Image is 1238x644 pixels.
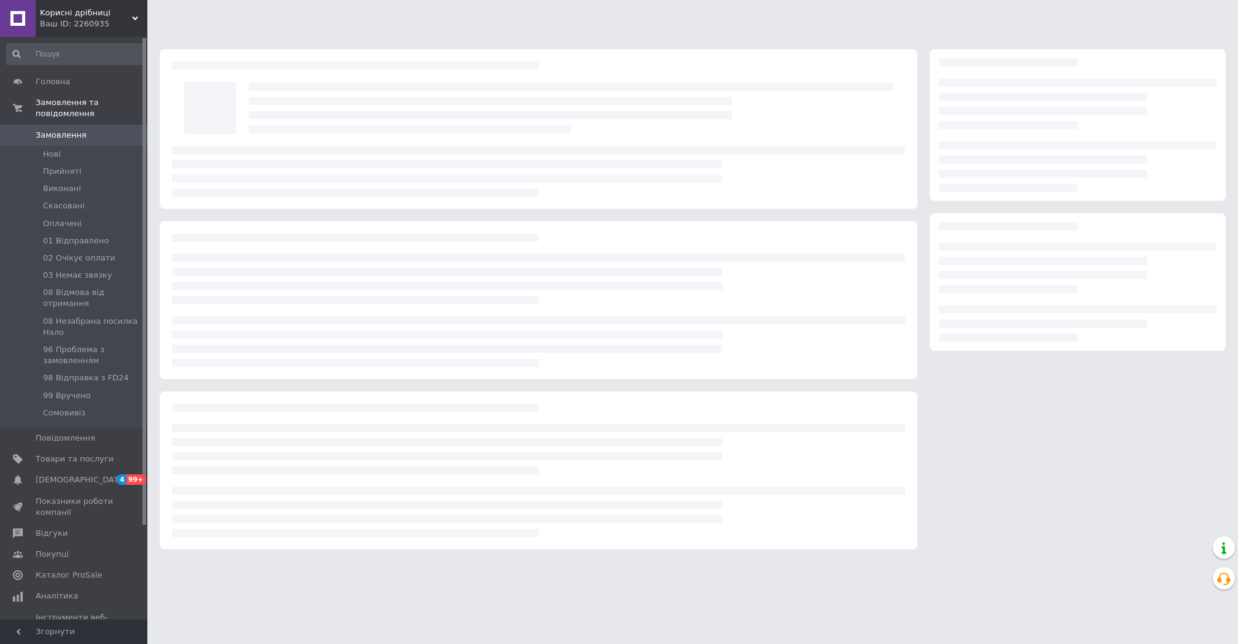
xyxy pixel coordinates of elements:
[43,344,144,366] span: 96 Проблема з замовленням
[36,570,102,581] span: Каталог ProSale
[36,454,114,465] span: Товари та послуги
[36,433,95,444] span: Повідомлення
[43,183,81,194] span: Виконані
[43,235,109,246] span: 01 Відправлено
[36,130,87,141] span: Замовлення
[43,372,129,383] span: 98 Відправка з FD24
[6,43,145,65] input: Пошук
[43,200,85,211] span: Скасовані
[36,496,114,518] span: Показники роботи компанії
[43,166,81,177] span: Прийняті
[43,407,85,418] span: Сомовивіз
[43,218,82,229] span: Оплачені
[36,474,127,485] span: [DEMOGRAPHIC_DATA]
[36,76,70,87] span: Головна
[43,287,144,309] span: 08 Відмова від отримання
[117,474,127,485] span: 4
[127,474,147,485] span: 99+
[43,316,144,338] span: 08 Незабрана посилка Нало
[43,253,115,264] span: 02 Очікує оплати
[43,149,61,160] span: Нові
[36,612,114,634] span: Інструменти веб-майстра та SEO
[36,528,68,539] span: Відгуки
[36,549,69,560] span: Покупці
[36,591,78,602] span: Аналітика
[36,97,147,119] span: Замовлення та повідомлення
[40,7,132,18] span: Kорисні дрібниці
[40,18,147,29] div: Ваш ID: 2260935
[43,390,91,401] span: 99 Вручено
[43,270,112,281] span: 03 Немає звязку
